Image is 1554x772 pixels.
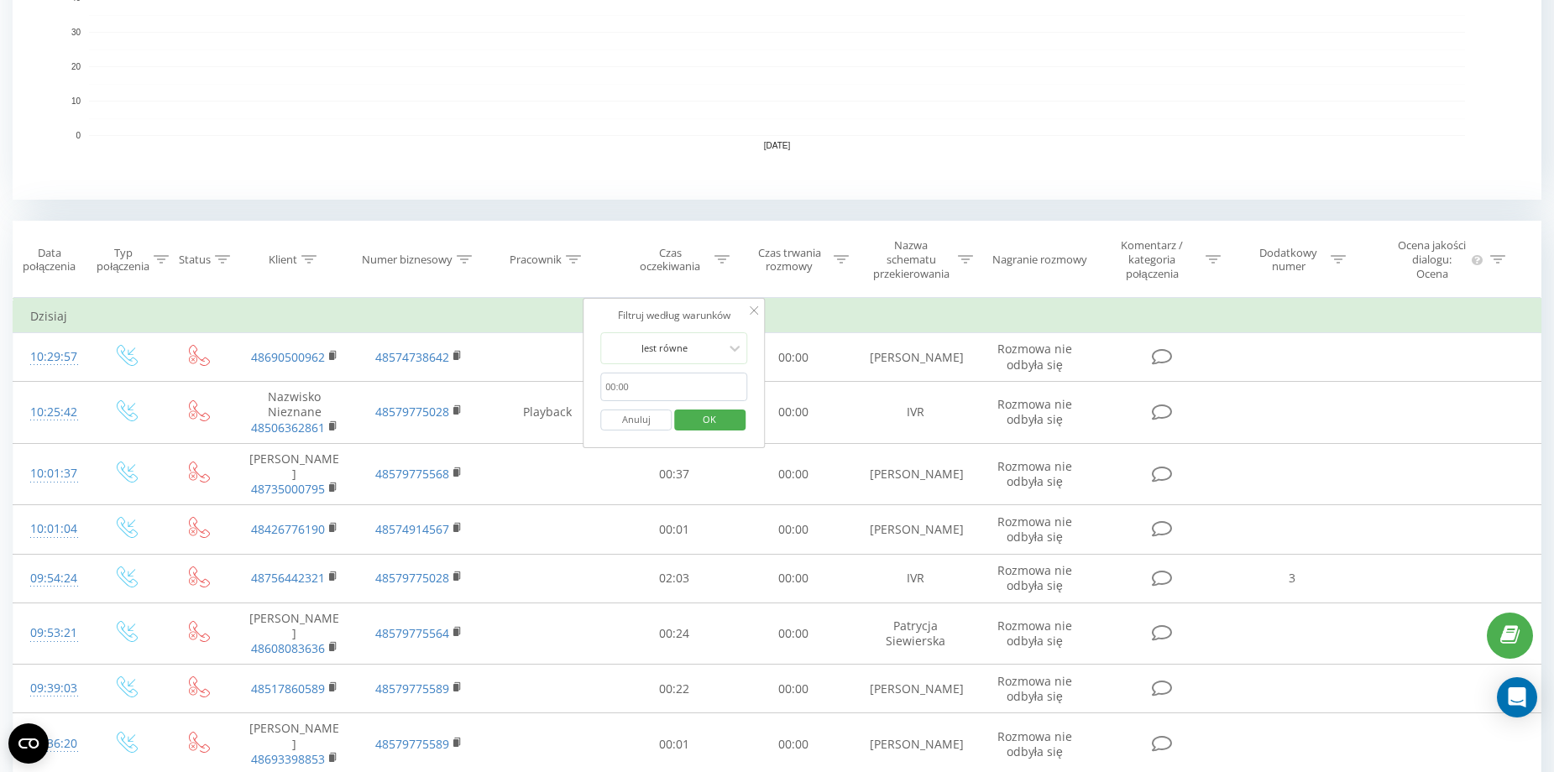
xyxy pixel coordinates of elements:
[233,443,357,505] td: [PERSON_NAME]
[734,443,853,505] td: 00:00
[997,396,1072,427] span: Rozmowa nie odbyła się
[1396,238,1468,281] div: Ocena jakości dialogu: Ocena
[233,382,357,444] td: Nazwisko Nieznane
[375,521,449,537] a: 48574914567
[179,253,211,267] div: Status
[734,382,853,444] td: 00:00
[362,253,453,267] div: Numer biznesowy
[30,728,72,760] div: 09:36:20
[615,443,734,505] td: 00:37
[30,457,72,490] div: 10:01:37
[481,382,615,444] td: Playback
[1250,246,1326,274] div: Dodatkowy numer
[251,570,325,586] a: 48756442321
[233,602,357,665] td: [PERSON_NAME]
[686,406,733,432] span: OK
[375,736,449,752] a: 48579775589
[251,521,325,537] a: 48426776190
[630,246,710,274] div: Czas oczekiwania
[853,665,977,713] td: [PERSON_NAME]
[615,554,734,602] td: 02:03
[734,554,853,602] td: 00:00
[600,307,748,324] div: Filtruj według warunków
[734,505,853,554] td: 00:00
[375,625,449,641] a: 48579775564
[615,602,734,665] td: 00:24
[30,396,72,429] div: 10:25:42
[375,570,449,586] a: 48579775028
[600,373,748,402] input: 00:00
[997,673,1072,704] span: Rozmowa nie odbyła się
[251,420,325,436] a: 48506362861
[8,723,49,764] button: Open CMP widget
[853,443,977,505] td: [PERSON_NAME]
[734,333,853,382] td: 00:00
[997,341,1072,372] span: Rozmowa nie odbyła się
[375,681,449,696] a: 48579775589
[251,681,325,696] a: 48517860589
[853,554,977,602] td: IVR
[251,481,325,497] a: 48735000795
[76,131,81,140] text: 0
[615,665,734,713] td: 00:22
[71,62,81,71] text: 20
[13,246,85,274] div: Data połączenia
[749,246,829,274] div: Czas trwania rozmowy
[764,141,791,150] text: [DATE]
[375,349,449,365] a: 48574738642
[997,458,1072,489] span: Rozmowa nie odbyła się
[375,404,449,420] a: 48579775028
[251,751,325,767] a: 48693398853
[71,28,81,37] text: 30
[992,253,1087,267] div: Nagranie rozmowy
[30,341,72,373] div: 10:29:57
[251,349,325,365] a: 48690500962
[269,253,297,267] div: Klient
[71,96,81,106] text: 10
[600,409,672,430] button: Anuluj
[997,562,1072,593] span: Rozmowa nie odbyła się
[375,466,449,482] a: 48579775568
[30,562,72,595] div: 09:54:24
[615,505,734,554] td: 00:01
[97,246,149,274] div: Typ połączenia
[734,602,853,665] td: 00:00
[30,672,72,705] div: 09:39:03
[30,617,72,649] div: 09:53:21
[868,238,954,281] div: Nazwa schematu przekierowania
[853,505,977,554] td: [PERSON_NAME]
[1235,554,1349,602] td: 3
[1103,238,1201,281] div: Komentarz / kategoria połączenia
[13,300,1541,333] td: Dzisiaj
[853,602,977,665] td: Patrycja Siewierska
[734,665,853,713] td: 00:00
[30,513,72,545] div: 10:01:04
[997,728,1072,759] span: Rozmowa nie odbyła się
[1497,677,1537,717] div: Open Intercom Messenger
[674,409,746,430] button: OK
[510,253,562,267] div: Pracownik
[853,382,977,444] td: IVR
[251,640,325,656] a: 48608083636
[997,618,1072,649] span: Rozmowa nie odbyła się
[997,514,1072,545] span: Rozmowa nie odbyła się
[853,333,977,382] td: [PERSON_NAME]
